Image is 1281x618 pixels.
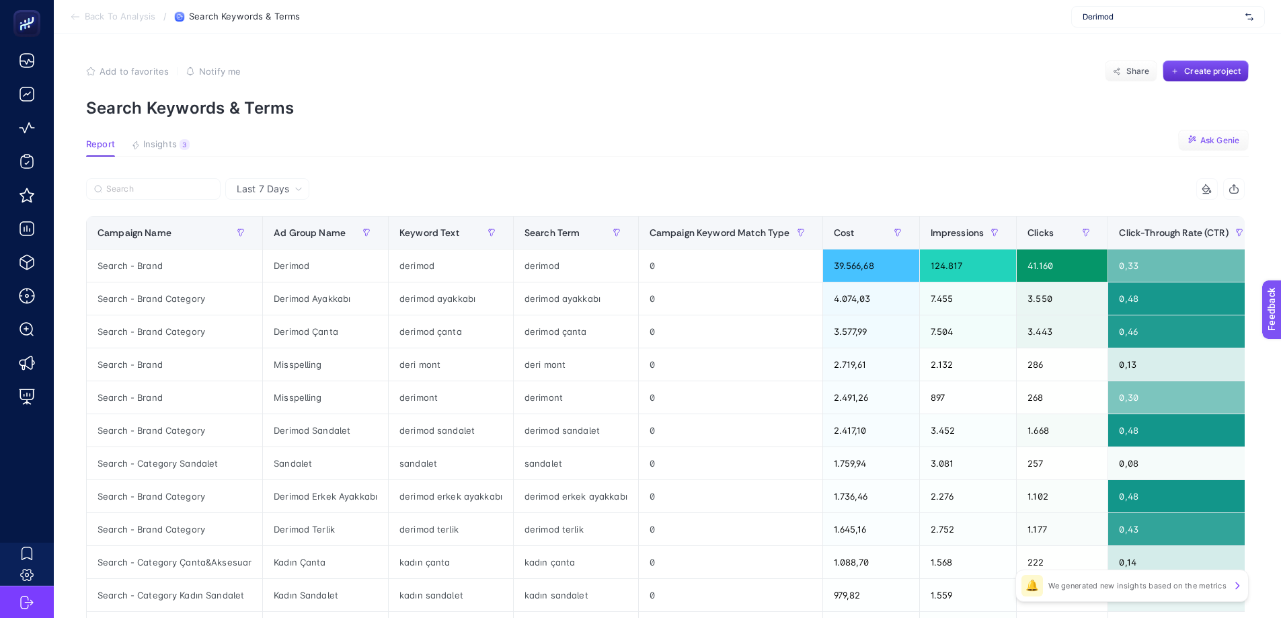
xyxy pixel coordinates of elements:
div: 0 [639,282,822,315]
div: derimod sandalet [389,414,513,447]
div: 3.577,99 [823,315,919,348]
div: 0 [639,513,822,545]
div: 0 [639,546,822,578]
span: Click-Through Rate (CTR) [1119,227,1228,238]
div: 0,14 [1108,546,1260,578]
div: Search - Brand [87,348,262,381]
div: 257 [1017,447,1108,479]
div: derimod ayakkabı [389,282,513,315]
div: Derimod [263,249,388,282]
div: Search - Brand Category [87,513,262,545]
div: 124.817 [920,249,1017,282]
p: We generated new insights based on the metrics [1048,580,1227,591]
span: Ad Group Name [274,227,346,238]
span: Insights [143,139,177,150]
div: 2.491,26 [823,381,919,414]
div: 0,46 [1108,315,1260,348]
div: 0 [639,381,822,414]
div: Derimod Terlik [263,513,388,545]
div: derimod erkek ayakkabı [514,480,638,512]
div: 0 [639,447,822,479]
div: 0 [639,348,822,381]
button: Share [1105,61,1157,82]
div: 0,48 [1108,480,1260,512]
div: derimod sandalet [514,414,638,447]
span: Campaign Keyword Match Type [650,227,790,238]
div: derimod erkek ayakkabı [389,480,513,512]
div: Search - Brand Category [87,480,262,512]
div: 2.719,61 [823,348,919,381]
div: Search - Brand [87,249,262,282]
div: Search - Category Kadın Sandalet [87,579,262,611]
button: Ask Genie [1178,130,1249,151]
div: 1.177 [1017,513,1108,545]
div: Derimod Çanta [263,315,388,348]
div: Misspelling [263,348,388,381]
span: Derimod [1083,11,1240,22]
span: Feedback [8,4,51,15]
span: Report [86,139,115,150]
div: 979,82 [823,579,919,611]
div: 0 [639,579,822,611]
span: Ask Genie [1200,135,1239,146]
div: Search - Category Sandalet [87,447,262,479]
span: Impressions [931,227,984,238]
div: derimod [389,249,513,282]
div: 3.081 [920,447,1017,479]
div: kadın çanta [389,546,513,578]
div: 0,33 [1108,249,1260,282]
div: Kadın Sandalet [263,579,388,611]
div: Search - Brand [87,381,262,414]
div: 0 [639,249,822,282]
span: Create project [1184,66,1241,77]
div: Search - Brand Category [87,315,262,348]
span: Campaign Name [98,227,171,238]
button: Create project [1163,61,1249,82]
span: Share [1126,66,1150,77]
div: 1.102 [1017,480,1108,512]
div: derimod [514,249,638,282]
div: 41.160 [1017,249,1108,282]
span: Cost [834,227,855,238]
div: 286 [1017,348,1108,381]
div: Search - Category Çanta&Aksesuar [87,546,262,578]
div: 0,48 [1108,414,1260,447]
button: Add to favorites [86,66,169,77]
button: Notify me [186,66,241,77]
div: 1.568 [920,546,1017,578]
div: 1.559 [920,579,1017,611]
input: Search [106,184,212,194]
div: 3 [180,139,190,150]
p: Search Keywords & Terms [86,98,1249,118]
div: 3.452 [920,414,1017,447]
div: 0 [639,315,822,348]
div: derimont [389,381,513,414]
div: derimod çanta [389,315,513,348]
span: Back To Analysis [85,11,155,22]
div: Search - Brand Category [87,414,262,447]
div: 0 [639,414,822,447]
div: 0,43 [1108,513,1260,545]
div: sandalet [514,447,638,479]
span: Search Term [525,227,580,238]
div: 0,48 [1108,282,1260,315]
div: Derimod Sandalet [263,414,388,447]
div: derimod terlik [389,513,513,545]
div: 1.088,70 [823,546,919,578]
div: kadın çanta [514,546,638,578]
div: 2.752 [920,513,1017,545]
span: / [163,11,167,22]
div: 7.504 [920,315,1017,348]
div: 2.276 [920,480,1017,512]
div: Search - Brand Category [87,282,262,315]
div: deri mont [389,348,513,381]
div: 0,30 [1108,381,1260,414]
div: 1.736,46 [823,480,919,512]
div: 4.074,03 [823,282,919,315]
div: 0,08 [1108,447,1260,479]
span: Search Keywords & Terms [189,11,300,22]
div: derimont [514,381,638,414]
div: 3.550 [1017,282,1108,315]
div: 897 [920,381,1017,414]
div: 1.759,94 [823,447,919,479]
